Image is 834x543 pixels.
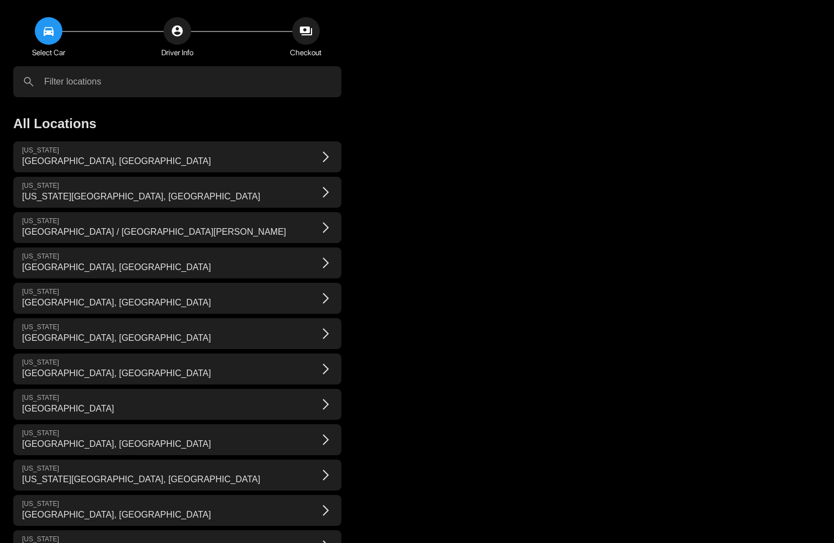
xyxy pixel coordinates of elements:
[22,217,286,225] span: [US_STATE]
[13,460,341,491] button: [US_STATE][US_STATE][GEOGRAPHIC_DATA], [GEOGRAPHIC_DATA]
[22,155,211,168] span: [GEOGRAPHIC_DATA], [GEOGRAPHIC_DATA]
[22,437,211,451] span: [GEOGRAPHIC_DATA], [GEOGRAPHIC_DATA]
[13,318,341,349] button: [US_STATE][GEOGRAPHIC_DATA], [GEOGRAPHIC_DATA]
[22,499,211,508] span: [US_STATE]
[13,115,341,133] h2: All Locations
[284,48,328,57] div: Checkout
[22,464,260,473] span: [US_STATE]
[22,146,211,155] span: [US_STATE]
[13,212,341,243] button: [US_STATE][GEOGRAPHIC_DATA] / [GEOGRAPHIC_DATA][PERSON_NAME]
[13,354,341,384] button: [US_STATE][GEOGRAPHIC_DATA], [GEOGRAPHIC_DATA]
[22,402,114,415] span: [GEOGRAPHIC_DATA]
[22,190,260,203] span: [US_STATE][GEOGRAPHIC_DATA], [GEOGRAPHIC_DATA]
[13,247,341,278] button: [US_STATE][GEOGRAPHIC_DATA], [GEOGRAPHIC_DATA]
[22,296,211,309] span: [GEOGRAPHIC_DATA], [GEOGRAPHIC_DATA]
[22,261,211,274] span: [GEOGRAPHIC_DATA], [GEOGRAPHIC_DATA]
[27,48,70,57] div: Select Car
[13,389,341,420] button: [US_STATE][GEOGRAPHIC_DATA]
[22,181,260,190] span: [US_STATE]
[22,331,211,345] span: [GEOGRAPHIC_DATA], [GEOGRAPHIC_DATA]
[22,252,211,261] span: [US_STATE]
[13,283,341,314] button: [US_STATE][GEOGRAPHIC_DATA], [GEOGRAPHIC_DATA]
[22,508,211,521] span: [GEOGRAPHIC_DATA], [GEOGRAPHIC_DATA]
[171,24,184,38] span: account_circle
[22,358,211,367] span: [US_STATE]
[44,75,101,88] label: Filter locations
[299,24,313,38] span: payments
[22,429,211,437] span: [US_STATE]
[42,24,55,38] span: directions_car
[156,48,199,57] div: Driver Info
[22,367,211,380] span: [GEOGRAPHIC_DATA], [GEOGRAPHIC_DATA]
[22,473,260,486] span: [US_STATE][GEOGRAPHIC_DATA], [GEOGRAPHIC_DATA]
[22,393,114,402] span: [US_STATE]
[13,141,341,172] button: [US_STATE][GEOGRAPHIC_DATA], [GEOGRAPHIC_DATA]
[22,225,286,239] span: [GEOGRAPHIC_DATA] / [GEOGRAPHIC_DATA][PERSON_NAME]
[13,424,341,455] button: [US_STATE][GEOGRAPHIC_DATA], [GEOGRAPHIC_DATA]
[22,323,211,331] span: [US_STATE]
[13,177,341,208] button: [US_STATE][US_STATE][GEOGRAPHIC_DATA], [GEOGRAPHIC_DATA]
[22,287,211,296] span: [US_STATE]
[13,495,341,526] button: [US_STATE][GEOGRAPHIC_DATA], [GEOGRAPHIC_DATA]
